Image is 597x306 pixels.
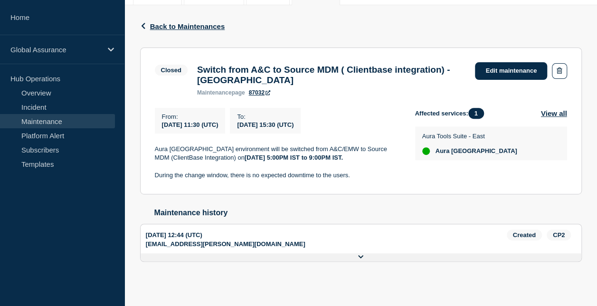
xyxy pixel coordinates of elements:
[422,147,430,155] div: up
[10,46,102,54] p: Global Assurance
[146,229,507,240] div: [DATE] 12:44 (UTC)
[541,108,567,119] button: View all
[249,89,270,96] a: 87032
[237,113,294,120] p: To :
[155,65,188,76] span: Closed
[197,65,466,86] h3: Switch from A&C to Source MDM ( Clientbase integration) - [GEOGRAPHIC_DATA]
[436,147,517,155] span: Aura [GEOGRAPHIC_DATA]
[245,154,343,161] strong: [DATE] 5:00PM IST to 9:00PM IST.
[475,62,547,80] a: Edit maintenance
[415,108,489,119] span: Affected services:
[162,113,218,120] p: From :
[422,133,517,140] p: Aura Tools Suite - East
[155,145,400,163] p: Aura [GEOGRAPHIC_DATA] environment will be switched from A&C/EMW to Source MDM (ClientBase Integr...
[468,108,484,119] span: 1
[140,22,225,30] button: Back to Maintenances
[547,229,571,240] span: CP2
[154,209,582,217] h2: Maintenance history
[197,89,232,96] span: maintenance
[162,121,218,128] span: [DATE] 11:30 (UTC)
[197,89,245,96] p: page
[507,229,542,240] span: Created
[237,121,294,128] span: [DATE] 15:30 (UTC)
[146,240,305,248] p: [EMAIL_ADDRESS][PERSON_NAME][DOMAIN_NAME]
[150,22,225,30] span: Back to Maintenances
[155,171,400,180] p: During the change window, there is no expected downtime to the users.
